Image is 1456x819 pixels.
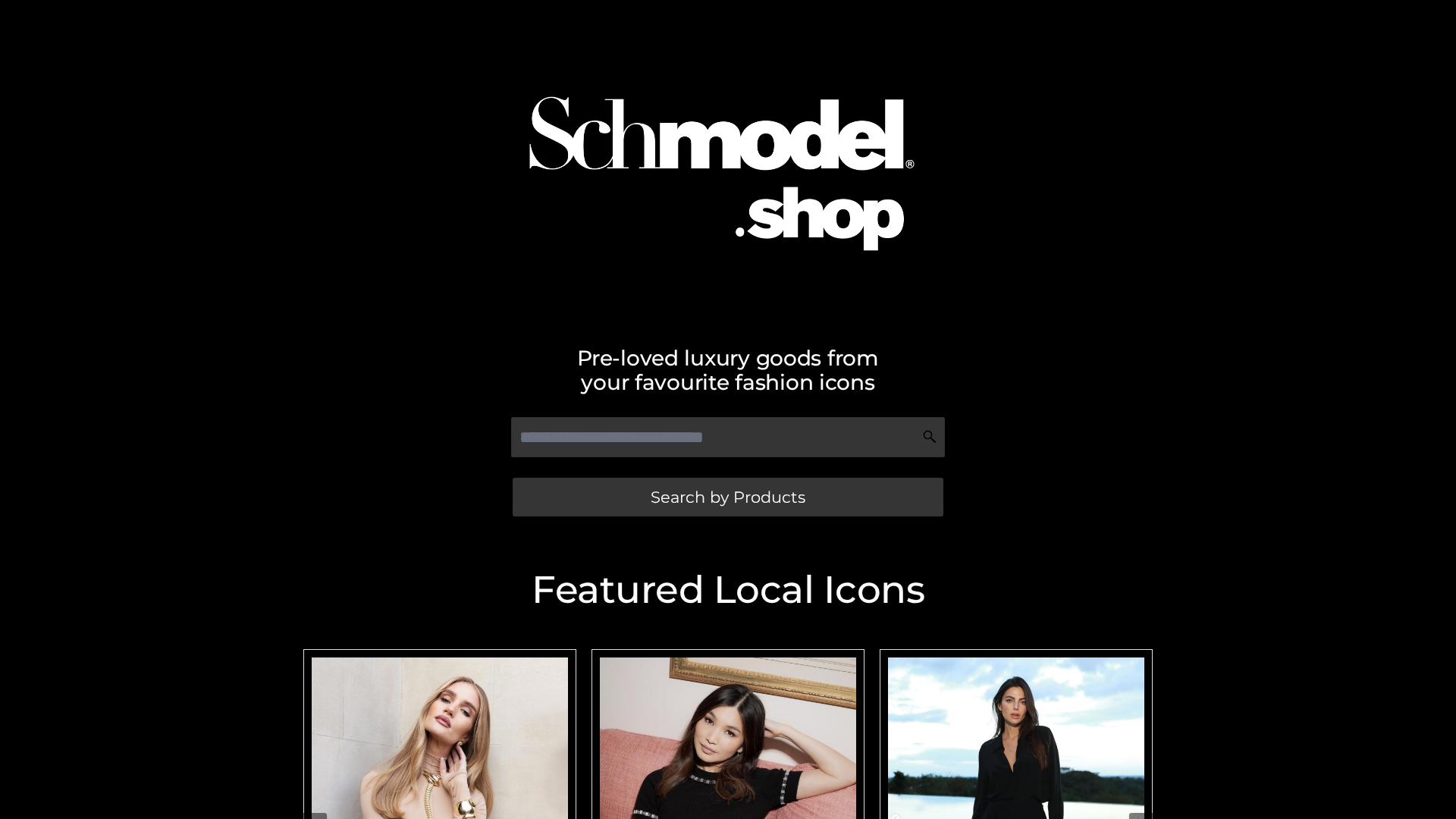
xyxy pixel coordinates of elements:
span: Search by Products [651,489,805,505]
img: Search Icon [922,429,937,444]
a: Search by Products [513,478,943,516]
h2: Featured Local Icons​ [296,571,1160,609]
h2: Pre-loved luxury goods from your favourite fashion icons [296,346,1160,394]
